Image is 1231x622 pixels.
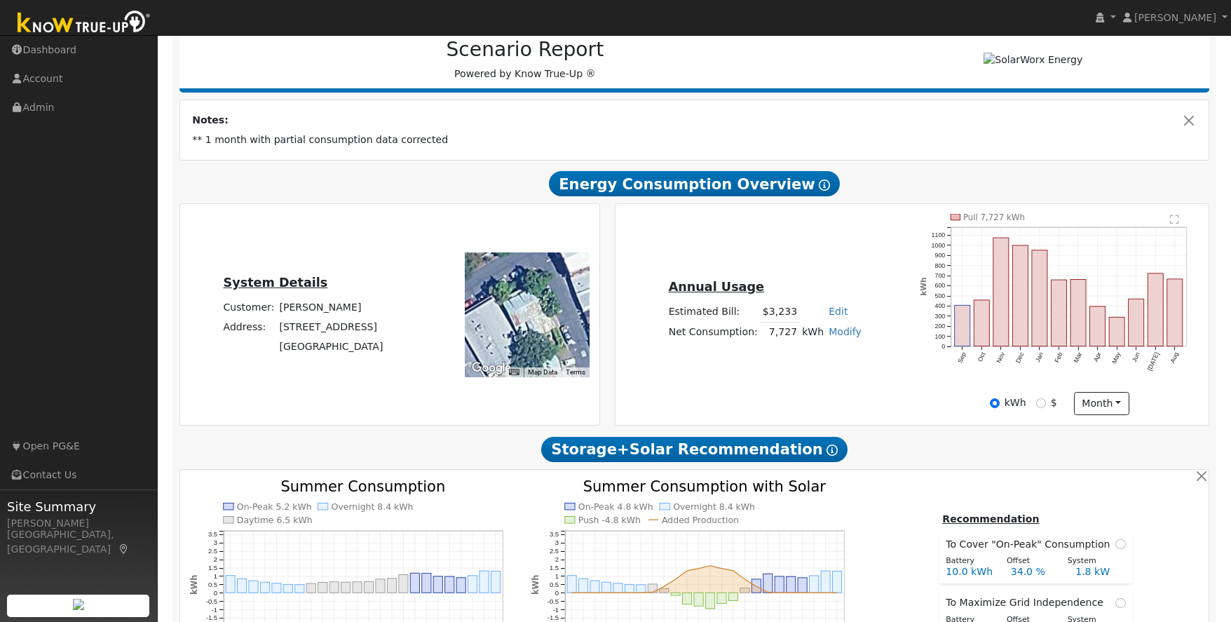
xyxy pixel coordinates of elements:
div: [GEOGRAPHIC_DATA], [GEOGRAPHIC_DATA] [7,527,150,557]
td: [GEOGRAPHIC_DATA] [277,337,386,357]
span: [PERSON_NAME] [1134,12,1216,23]
text: 0 [214,589,217,597]
rect: onclick="" [728,593,737,601]
text: 700 [934,273,945,280]
text: kWh [189,575,198,595]
rect: onclick="" [613,583,623,593]
text: 1 [214,572,217,580]
label: kWh [1005,395,1026,410]
span: To Cover "On-Peak" Consumption [946,537,1115,552]
td: 7,727 [760,322,799,342]
text: Dec [1014,351,1026,365]
rect: onclick="" [433,576,442,593]
div: Battery [939,555,1000,567]
text: Overnight 8.4 kWh [673,501,755,512]
td: ** 1 month with partial consumption data corrected [190,130,1199,150]
td: Net Consumption: [666,322,760,342]
a: Terms (opens in new tab) [566,368,585,376]
text: 1100 [931,232,945,239]
text: 2 [555,555,558,563]
rect: onclick="" [683,593,692,604]
text: 1000 [931,242,945,249]
span: Site Summary [7,497,150,516]
rect: onclick="" [717,593,726,604]
rect: onclick="" [694,593,703,607]
text: Sep [956,351,967,365]
rect: onclick="" [1129,299,1144,347]
rect: onclick="" [491,572,501,593]
input: $ [1036,398,1046,408]
a: Edit [829,306,848,317]
div: Offset [999,555,1060,567]
circle: onclick="" [790,592,793,595]
text: 0 [555,589,558,597]
rect: onclick="" [272,583,281,593]
rect: onclick="" [237,579,246,593]
rect: onclick="" [590,581,599,593]
rect: onclick="" [1090,307,1106,347]
rect: onclick="" [445,576,454,593]
img: Know True-Up [11,8,158,39]
circle: onclick="" [686,569,688,572]
rect: onclick="" [974,301,989,347]
rect: onclick="" [399,575,408,593]
td: Estimated Bill: [666,302,760,323]
text: 3 [555,539,558,547]
text: 100 [934,333,945,340]
text: 3.5 [208,531,217,539]
rect: onclick="" [798,578,807,593]
text: Feb [1053,351,1064,364]
text: Jun [1131,351,1141,363]
rect: onclick="" [763,574,773,593]
button: Keyboard shortcuts [509,367,519,377]
rect: onclick="" [376,579,385,593]
text: 1 [555,572,558,580]
circle: onclick="" [778,592,781,595]
text: Summer Consumption with Solar [583,478,826,495]
td: $3,233 [760,302,799,323]
rect: onclick="" [329,582,339,593]
text: -1.5 [547,614,558,622]
text:  [1170,215,1179,225]
u: System Details [224,276,328,290]
text: -1 [552,606,559,614]
u: Recommendation [942,513,1039,525]
rect: onclick="" [705,593,714,609]
div: Powered by Know True-Up ® [186,38,864,81]
rect: onclick="" [671,593,680,596]
text: 900 [934,252,945,259]
button: month [1074,392,1129,416]
text: Nov [995,351,1006,365]
rect: onclick="" [648,584,657,593]
circle: onclick="" [767,591,770,594]
text: -1 [211,606,217,614]
circle: onclick="" [616,592,619,595]
u: Annual Usage [669,280,764,294]
text: Summer Consumption [280,478,445,495]
rect: onclick="" [1051,280,1066,347]
rect: onclick="" [1148,273,1163,346]
img: retrieve [73,599,84,610]
rect: onclick="" [365,582,374,593]
text: 300 [934,313,945,320]
text: May [1110,351,1122,365]
text: 500 [934,292,945,299]
text: kWh [919,278,928,296]
text: Jan [1034,351,1045,363]
text: 600 [934,283,945,290]
rect: onclick="" [318,583,327,593]
circle: onclick="" [639,592,642,595]
circle: onclick="" [674,578,677,581]
circle: onclick="" [824,592,827,595]
text: 1.5 [208,564,217,572]
circle: onclick="" [709,564,712,567]
rect: onclick="" [993,238,1009,347]
circle: onclick="" [698,567,700,570]
td: kWh [800,322,827,342]
rect: onclick="" [306,583,315,593]
i: Show Help [827,445,838,456]
rect: onclick="" [295,585,304,593]
rect: onclick="" [410,574,419,593]
text: 0 [941,344,945,351]
rect: onclick="" [226,576,235,593]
